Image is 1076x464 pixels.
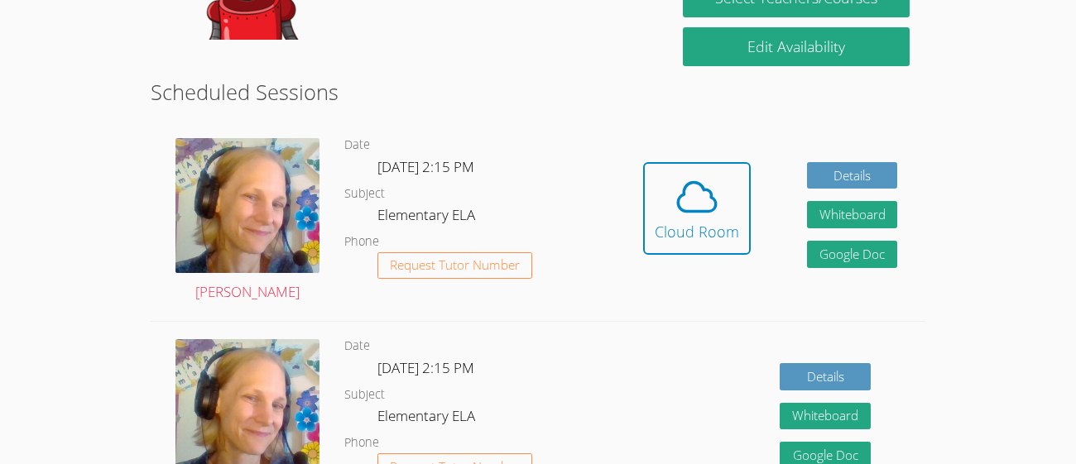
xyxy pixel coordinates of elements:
[780,363,871,390] a: Details
[344,336,370,356] dt: Date
[377,203,478,232] dd: Elementary ELA
[807,201,898,228] button: Whiteboard
[377,358,474,377] span: [DATE] 2:15 PM
[151,76,925,108] h2: Scheduled Sessions
[683,27,910,66] a: Edit Availability
[344,385,385,405] dt: Subject
[807,241,898,268] a: Google Doc
[344,135,370,155] dt: Date
[390,259,520,271] span: Request Tutor Number
[377,252,532,280] button: Request Tutor Number
[344,232,379,252] dt: Phone
[175,138,319,273] img: avatar.png
[655,220,739,243] div: Cloud Room
[344,433,379,453] dt: Phone
[377,157,474,176] span: [DATE] 2:15 PM
[175,138,319,304] a: [PERSON_NAME]
[344,184,385,204] dt: Subject
[780,403,871,430] button: Whiteboard
[643,162,751,255] button: Cloud Room
[377,404,478,433] dd: Elementary ELA
[807,162,898,189] a: Details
